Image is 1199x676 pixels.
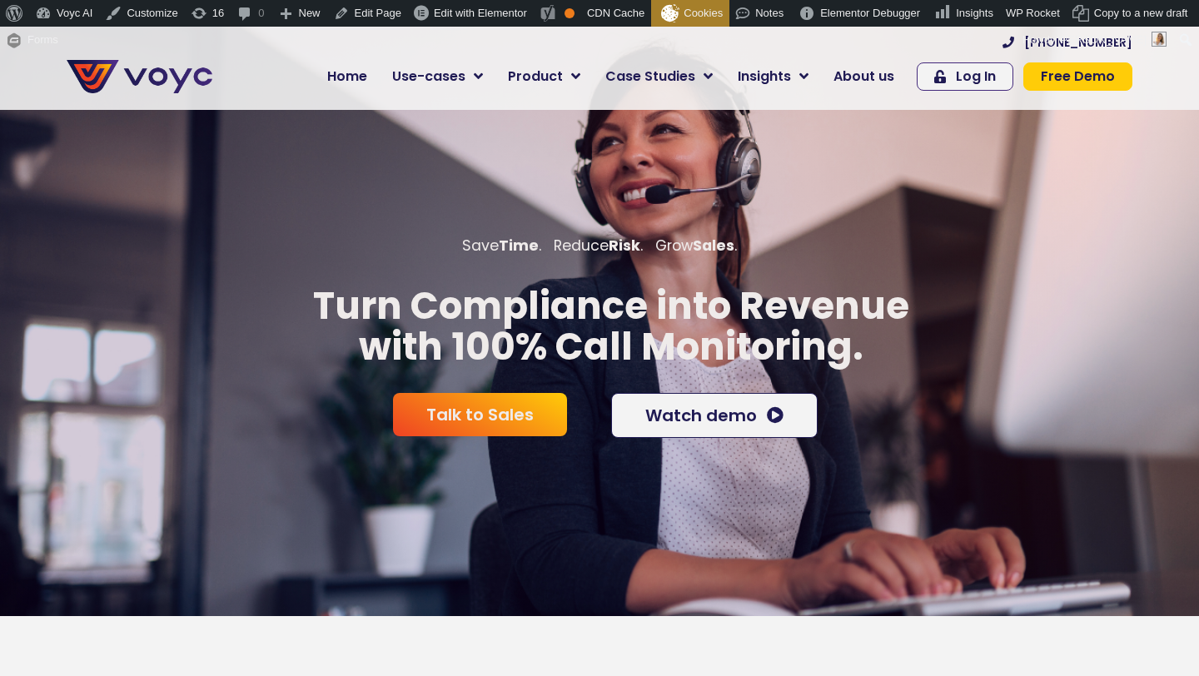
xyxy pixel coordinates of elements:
div: OK [565,8,575,18]
a: Case Studies [593,60,725,93]
a: Use-cases [380,60,495,93]
a: [PHONE_NUMBER] [1002,37,1132,48]
span: Case Studies [605,67,695,87]
span: Home [327,67,367,87]
a: About us [821,60,907,93]
p: Save . Reduce . Grow . [58,235,1141,256]
span: Use-cases [392,67,465,87]
span: Product [508,67,563,87]
a: Free Demo [1023,62,1132,91]
span: Watch demo [645,407,757,424]
span: Free Demo [1041,70,1115,83]
a: Product [495,60,593,93]
p: Turn Compliance into Revenue with 100% Call Monitoring. [58,286,1163,368]
img: voyc-full-logo [67,60,212,93]
a: Watch demo [611,393,818,438]
span: Log In [956,70,996,83]
a: Howdy, [1017,27,1173,53]
span: Talk to Sales [426,406,534,423]
a: Insights [725,60,821,93]
span: [PERSON_NAME] [1057,33,1147,46]
b: Risk [609,236,640,256]
a: Log In [917,62,1013,91]
span: Edit with Elementor [434,7,527,19]
a: Talk to Sales [393,393,567,436]
span: Forms [27,27,58,53]
span: About us [833,67,894,87]
span: Insights [738,67,791,87]
b: Sales [693,236,734,256]
b: Time [499,236,539,256]
a: Home [315,60,380,93]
